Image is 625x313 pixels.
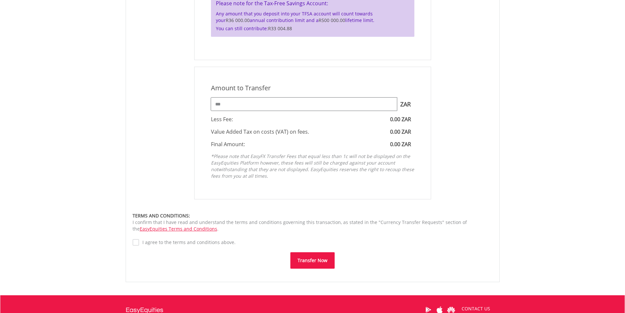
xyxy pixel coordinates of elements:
[268,25,292,32] span: R33 004.88
[140,226,217,232] a: EasyEquities Terms and Conditions
[390,128,411,135] span: 0.00 ZAR
[226,17,250,23] span: R36 000.00
[139,239,236,246] label: I agree to the terms and conditions above.
[390,116,411,123] span: 0.00 ZAR
[390,141,411,148] span: 0.00 ZAR
[211,116,233,123] span: Less Fee:
[211,153,414,179] em: *Please note that EasyFX Transfer Fees that equal less than 1c will not be displayed on the EasyE...
[216,11,409,24] p: Any amount that you deposit into your TFSA account will count towards your annual contribution li...
[133,212,493,232] div: I confirm that I have read and understand the terms and conditions governing this transaction, as...
[211,128,309,135] span: Value Added Tax on costs (VAT) on fees.
[216,25,409,32] p: You can still contribute:
[133,212,493,219] div: TERMS AND CONDITIONS:
[397,98,414,111] span: ZAR
[319,17,345,23] span: R500 000.00
[206,83,419,93] div: Amount to Transfer
[290,252,335,269] button: Transfer Now
[211,141,245,148] span: Final Amount:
